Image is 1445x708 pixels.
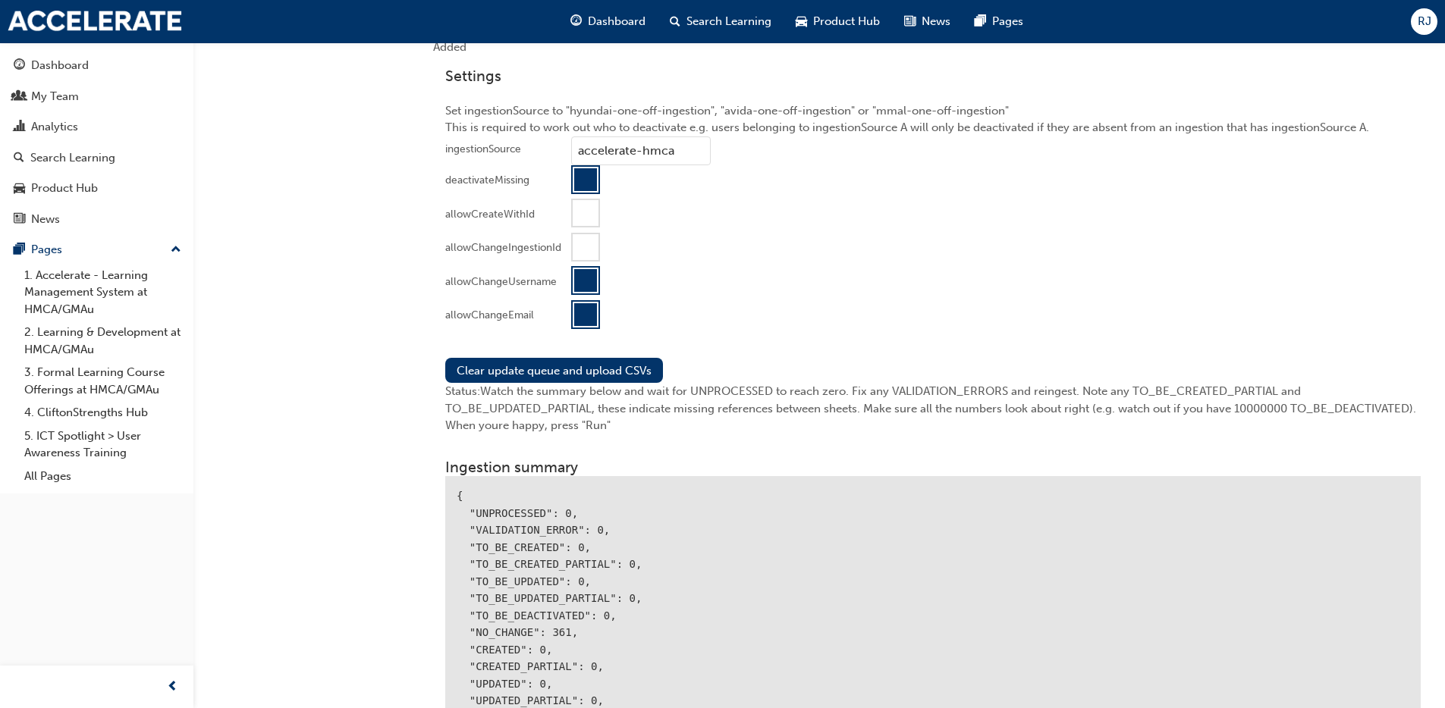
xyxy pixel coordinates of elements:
[904,12,916,31] span: news-icon
[31,180,98,197] div: Product Hub
[167,678,178,697] span: prev-icon
[14,182,25,196] span: car-icon
[31,211,60,228] div: News
[1418,13,1431,30] span: RJ
[658,6,784,37] a: search-iconSearch Learning
[445,383,1421,434] div: Status: Watch the summary below and wait for UNPROCESSED to reach zero. Fix any VALIDATION_ERRORS...
[445,67,1421,85] h3: Settings
[14,152,24,165] span: search-icon
[445,358,663,383] button: Clear update queue and upload CSVs
[14,213,25,227] span: news-icon
[6,236,187,264] button: Pages
[31,118,78,136] div: Analytics
[6,113,187,141] a: Analytics
[445,142,521,157] div: ingestionSource
[445,173,529,188] div: deactivateMissing
[892,6,963,37] a: news-iconNews
[570,12,582,31] span: guage-icon
[8,11,182,32] img: accelerate-hmca
[445,274,557,290] div: allowChangeUsername
[6,144,187,172] a: Search Learning
[922,13,950,30] span: News
[30,149,115,167] div: Search Learning
[31,88,79,105] div: My Team
[433,39,1433,56] div: Added
[18,401,187,424] a: 4. CliftonStrengths Hub
[31,57,89,74] div: Dashboard
[686,13,771,30] span: Search Learning
[171,240,181,260] span: up-icon
[18,264,187,321] a: 1. Accelerate - Learning Management System at HMCA/GMAu
[571,136,711,165] input: ingestionSource
[31,241,62,258] div: Pages
[445,207,535,222] div: allowCreateWithId
[14,121,25,134] span: chart-icon
[18,424,187,465] a: 5. ICT Spotlight > User Awareness Training
[670,12,680,31] span: search-icon
[992,13,1023,30] span: Pages
[14,243,25,257] span: pages-icon
[14,59,25,73] span: guage-icon
[445,308,534,323] div: allowChangeEmail
[796,12,807,31] span: car-icon
[813,13,880,30] span: Product Hub
[6,205,187,233] a: News
[6,52,187,80] a: Dashboard
[975,12,986,31] span: pages-icon
[6,49,187,236] button: DashboardMy TeamAnalyticsSearch LearningProduct HubNews
[963,6,1035,37] a: pages-iconPages
[14,90,25,104] span: people-icon
[433,55,1433,346] div: Set ingestionSource to "hyundai-one-off-ingestion", "avida-one-off-ingestion" or "mmal-one-off-in...
[445,240,561,255] div: allowChangeIngestionId
[445,459,1421,476] h3: Ingestion summary
[558,6,658,37] a: guage-iconDashboard
[588,13,646,30] span: Dashboard
[18,465,187,488] a: All Pages
[784,6,892,37] a: car-iconProduct Hub
[6,174,187,202] a: Product Hub
[1411,8,1437,35] button: RJ
[18,321,187,361] a: 2. Learning & Development at HMCA/GMAu
[6,83,187,111] a: My Team
[18,361,187,401] a: 3. Formal Learning Course Offerings at HMCA/GMAu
